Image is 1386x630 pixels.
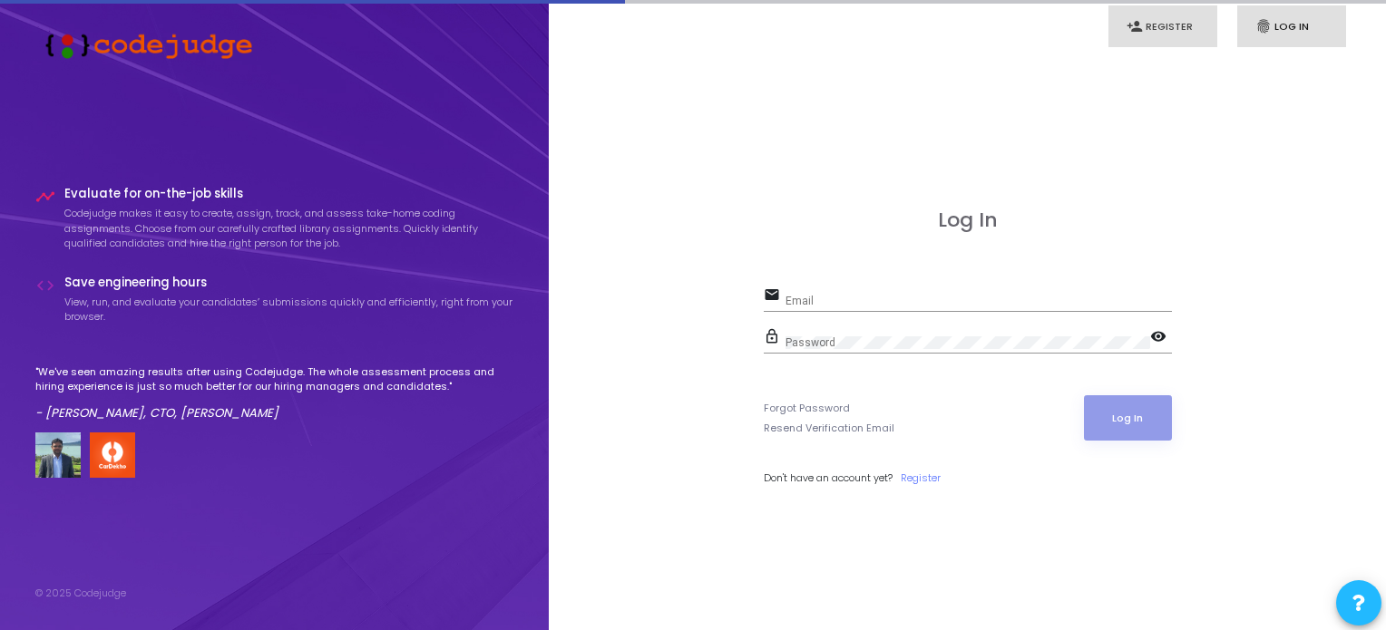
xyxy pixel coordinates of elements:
[35,586,126,601] div: © 2025 Codejudge
[64,206,514,251] p: Codejudge makes it easy to create, assign, track, and assess take-home coding assignments. Choose...
[764,327,786,349] mat-icon: lock_outline
[64,295,514,325] p: View, run, and evaluate your candidates’ submissions quickly and efficiently, right from your bro...
[1255,18,1272,34] i: fingerprint
[1108,5,1217,48] a: person_addRegister
[64,187,514,201] h4: Evaluate for on-the-job skills
[901,470,941,486] a: Register
[35,276,55,296] i: code
[35,432,81,478] img: user image
[64,276,514,290] h4: Save engineering hours
[35,364,514,394] p: "We've seen amazing results after using Codejudge. The whole assessment process and hiring experi...
[764,286,786,307] mat-icon: email
[35,187,55,207] i: timeline
[764,421,894,436] a: Resend Verification Email
[35,404,278,422] em: - [PERSON_NAME], CTO, [PERSON_NAME]
[1237,5,1346,48] a: fingerprintLog In
[764,470,893,485] span: Don't have an account yet?
[1150,327,1172,349] mat-icon: visibility
[764,208,1172,232] h3: Log In
[1127,18,1143,34] i: person_add
[786,295,1172,307] input: Email
[1084,395,1172,441] button: Log In
[764,401,850,416] a: Forgot Password
[90,432,135,478] img: company-logo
